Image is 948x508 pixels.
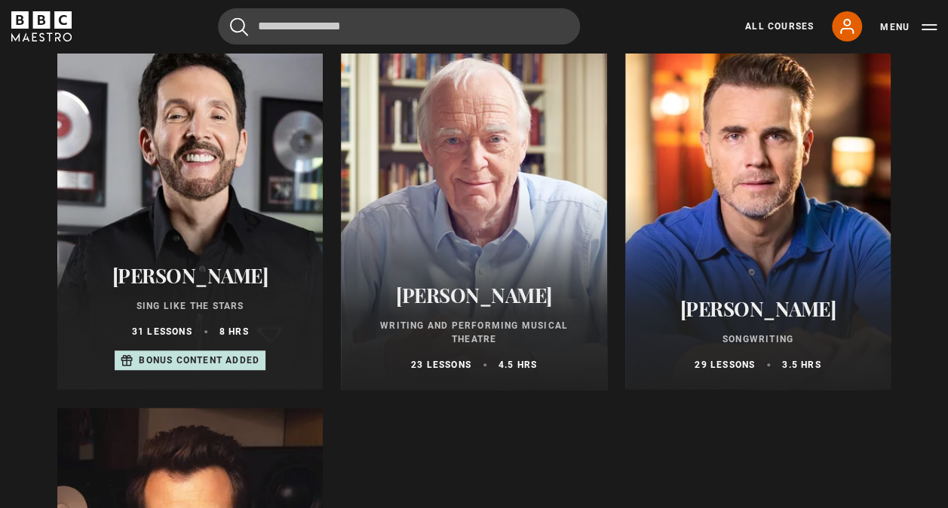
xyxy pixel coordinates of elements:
[359,283,588,307] h2: [PERSON_NAME]
[643,332,873,346] p: Songwriting
[11,11,72,41] svg: BBC Maestro
[219,325,249,338] p: 8 hrs
[745,20,814,33] a: All Courses
[139,353,259,367] p: Bonus content added
[643,297,873,320] h2: [PERSON_NAME]
[411,358,471,372] p: 23 lessons
[341,28,606,390] a: [PERSON_NAME] Writing and Performing Musical Theatre 23 lessons 4.5 hrs
[218,8,580,44] input: Search
[230,17,248,36] button: Submit the search query
[359,319,588,346] p: Writing and Performing Musical Theatre
[75,299,305,313] p: Sing Like the Stars
[57,28,323,390] a: [PERSON_NAME] Sing Like the Stars 31 lessons 8 hrs Bonus content added
[695,358,755,372] p: 29 lessons
[132,325,192,338] p: 31 lessons
[625,28,891,390] a: [PERSON_NAME] Songwriting 29 lessons 3.5 hrs
[75,264,305,287] h2: [PERSON_NAME]
[880,20,937,35] button: Toggle navigation
[499,358,537,372] p: 4.5 hrs
[782,358,821,372] p: 3.5 hrs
